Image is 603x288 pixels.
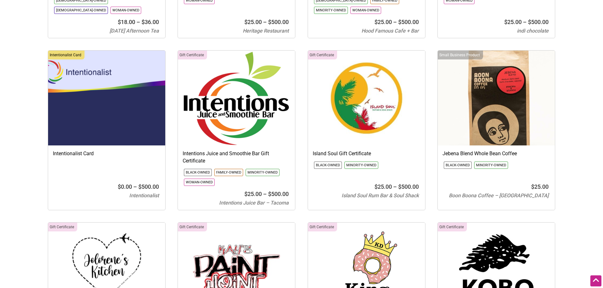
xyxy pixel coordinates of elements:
span: $ [504,19,507,25]
div: Click to show only this category [48,223,77,231]
h3: Jebena Blend Whole Bean Coffee [443,150,550,157]
li: Click to show only this community [314,162,342,169]
bdi: 500.00 [398,19,419,25]
bdi: 18.00 [118,19,135,25]
span: $ [374,19,378,25]
bdi: 25.00 [374,19,392,25]
span: $ [374,183,378,190]
li: Click to show only this community [350,7,381,14]
h3: Intentions Juice and Smoothie Bar Gift Certificate [183,150,290,164]
span: Heritage Restaurant [243,28,289,34]
span: – [136,19,140,25]
bdi: 500.00 [138,183,159,190]
bdi: 500.00 [268,191,289,197]
span: $ [268,19,271,25]
span: indi chocolate [517,28,549,34]
bdi: 500.00 [268,19,289,25]
bdi: 25.00 [374,183,392,190]
li: Click to show only this community [314,7,348,14]
span: – [393,183,397,190]
span: Intentions Juice Bar – Tacoma [219,200,289,206]
bdi: 36.00 [141,19,159,25]
bdi: 500.00 [528,19,549,25]
span: – [263,191,267,197]
span: Boon Boona Coffee – [GEOGRAPHIC_DATA] [449,193,549,199]
span: $ [398,183,401,190]
span: – [263,19,267,25]
span: $ [398,19,401,25]
span: Island Soul Rum Bar & Soul Shack [342,193,419,199]
bdi: 25.00 [244,19,262,25]
span: – [523,19,527,25]
span: $ [138,183,141,190]
img: Island Soul gift certificates [308,51,425,145]
span: $ [268,191,271,197]
img: Intentionalist Card [48,51,165,145]
li: Click to show only this community [214,169,243,176]
div: Click to show only this category [438,223,467,231]
h3: Island Soul Gift Certificate [313,150,420,157]
span: – [393,19,397,25]
bdi: 25.00 [531,183,549,190]
div: Click to show only this category [178,51,207,59]
img: Boon Boona Jebena Blend [438,51,555,145]
bdi: 0.00 [118,183,132,190]
span: Hood Famous Cafe + Bar [361,28,419,34]
li: Click to show only this community [54,7,108,14]
bdi: 25.00 [504,19,522,25]
span: [DATE] Afternoon Tea [110,28,159,34]
li: Click to show only this community [184,179,215,186]
li: Click to show only this community [246,169,280,176]
li: Click to show only this community [444,162,472,169]
span: – [133,183,137,190]
div: Click to show only this category [438,51,483,59]
span: $ [118,183,121,190]
li: Click to show only this community [474,162,508,169]
span: Intentionalist [129,193,159,199]
li: Click to show only this community [344,162,378,169]
img: Intentions Juice Bar logo [178,51,295,145]
span: $ [531,183,534,190]
span: $ [528,19,531,25]
span: $ [141,19,145,25]
div: Click to show only this category [48,51,85,59]
h3: Intentionalist Card [53,150,160,157]
bdi: 25.00 [244,191,262,197]
span: $ [244,191,248,197]
li: Click to show only this community [110,7,141,14]
div: Scroll Back to Top [590,275,601,286]
div: Click to show only this category [308,51,337,59]
div: Click to show only this category [178,223,207,231]
span: $ [118,19,121,25]
span: $ [244,19,248,25]
bdi: 500.00 [398,183,419,190]
div: Click to show only this category [308,223,337,231]
li: Click to show only this community [184,169,212,176]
